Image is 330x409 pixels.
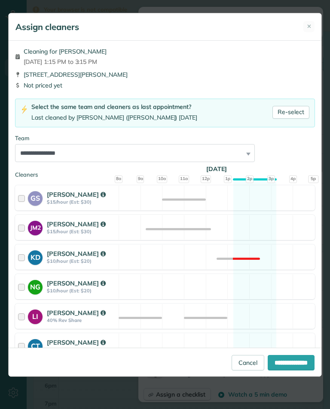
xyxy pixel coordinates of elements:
[47,199,116,205] strong: $15/hour (Est: $30)
[28,221,43,232] strong: JM2
[47,258,116,264] strong: $10/hour (Est: $20)
[47,317,116,323] strong: 40% Rev Share
[24,47,107,56] span: Cleaning for [PERSON_NAME]
[24,57,107,66] span: [DATE] 1:15 PM to 3:15 PM
[47,288,116,294] strong: $10/hour (Est: $20)
[28,250,43,262] strong: KD
[28,191,43,203] strong: GS
[47,347,116,353] strong: $15/hour (Est: $30)
[28,310,43,322] strong: LI
[47,229,116,235] strong: $15/hour (Est: $30)
[47,279,105,287] strong: [PERSON_NAME]
[47,309,105,317] strong: [PERSON_NAME]
[28,280,43,292] strong: NG
[272,106,309,119] a: Re-select
[31,102,197,111] div: Select the same team and cleaners as last appointment?
[232,355,264,370] a: Cancel
[47,190,105,198] strong: [PERSON_NAME]
[15,134,315,142] div: Team
[15,171,315,173] div: Cleaners
[47,338,105,346] strong: [PERSON_NAME]
[15,81,315,90] div: Not priced yet
[15,21,79,33] h5: Assign cleaners
[307,22,312,30] span: ✕
[21,105,28,114] img: lightning-bolt-icon-94e5364df696ac2de96d3a42b8a9ff6ba979493684c50e6bbbcda72601fa0d29.png
[28,339,43,351] strong: CT
[15,70,315,79] div: [STREET_ADDRESS][PERSON_NAME]
[47,220,105,228] strong: [PERSON_NAME]
[31,113,197,122] div: Last cleaned by [PERSON_NAME] ([PERSON_NAME]) [DATE]
[47,250,105,258] strong: [PERSON_NAME]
